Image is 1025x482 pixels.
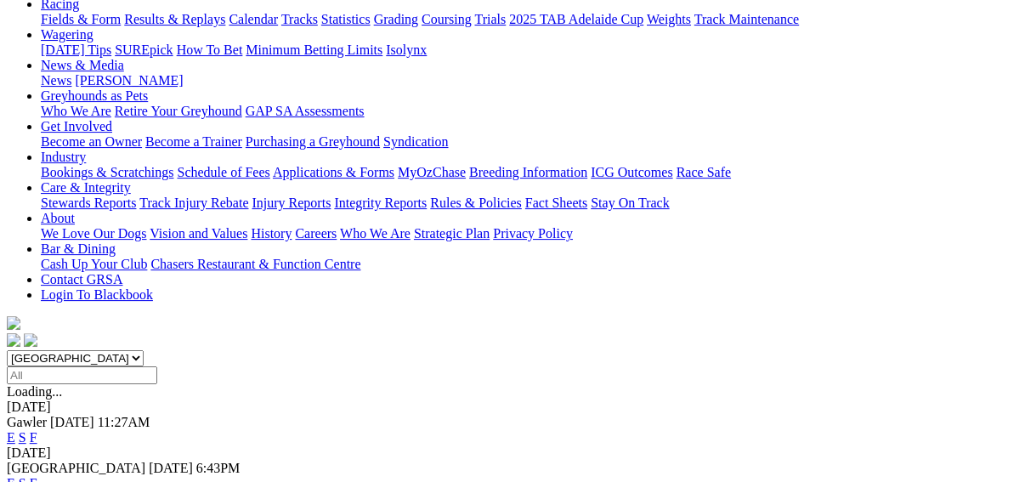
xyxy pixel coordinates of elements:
a: Care & Integrity [41,180,131,195]
a: Tracks [281,12,318,26]
a: S [19,430,26,445]
a: Who We Are [340,226,411,241]
a: Rules & Policies [430,196,522,210]
input: Select date [7,366,157,384]
a: Greyhounds as Pets [41,88,148,103]
div: [DATE] [7,445,1018,461]
a: History [251,226,292,241]
a: Get Involved [41,119,112,133]
a: Coursing [422,12,472,26]
a: Bookings & Scratchings [41,165,173,179]
a: Isolynx [386,43,427,57]
a: F [30,430,37,445]
a: Who We Are [41,104,111,118]
a: Careers [295,226,337,241]
a: Schedule of Fees [177,165,269,179]
div: Bar & Dining [41,257,1018,272]
a: Chasers Restaurant & Function Centre [150,257,360,271]
img: twitter.svg [24,333,37,347]
span: [DATE] [50,415,94,429]
a: E [7,430,15,445]
a: Integrity Reports [334,196,427,210]
a: Calendar [229,12,278,26]
a: Breeding Information [469,165,587,179]
span: [DATE] [149,461,193,475]
a: MyOzChase [398,165,466,179]
a: Injury Reports [252,196,331,210]
a: Wagering [41,27,93,42]
a: About [41,211,75,225]
a: How To Bet [177,43,243,57]
a: Minimum Betting Limits [246,43,382,57]
div: About [41,226,1018,241]
a: Login To Blackbook [41,287,153,302]
a: Fields & Form [41,12,121,26]
a: Cash Up Your Club [41,257,147,271]
a: GAP SA Assessments [246,104,365,118]
span: 6:43PM [196,461,241,475]
a: News & Media [41,58,124,72]
span: Gawler [7,415,47,429]
div: Industry [41,165,1018,180]
a: News [41,73,71,88]
a: Fact Sheets [525,196,587,210]
a: Race Safe [676,165,730,179]
a: Track Maintenance [694,12,799,26]
a: Contact GRSA [41,272,122,286]
a: ICG Outcomes [591,165,672,179]
span: [GEOGRAPHIC_DATA] [7,461,145,475]
a: Become an Owner [41,134,142,149]
a: SUREpick [115,43,173,57]
span: Loading... [7,384,62,399]
a: 2025 TAB Adelaide Cup [509,12,643,26]
img: facebook.svg [7,333,20,347]
a: Track Injury Rebate [139,196,248,210]
a: Industry [41,150,86,164]
div: News & Media [41,73,1018,88]
a: Syndication [383,134,448,149]
a: [DATE] Tips [41,43,111,57]
a: Bar & Dining [41,241,116,256]
span: 11:27AM [98,415,150,429]
a: Statistics [321,12,371,26]
div: Racing [41,12,1018,27]
div: Wagering [41,43,1018,58]
img: logo-grsa-white.png [7,316,20,330]
a: Results & Replays [124,12,225,26]
a: Stay On Track [591,196,669,210]
a: Vision and Values [150,226,247,241]
div: [DATE] [7,400,1018,415]
a: Become a Trainer [145,134,242,149]
a: Retire Your Greyhound [115,104,242,118]
a: Weights [647,12,691,26]
a: Strategic Plan [414,226,490,241]
a: We Love Our Dogs [41,226,146,241]
a: Grading [374,12,418,26]
div: Get Involved [41,134,1018,150]
a: Trials [474,12,506,26]
a: Purchasing a Greyhound [246,134,380,149]
a: Stewards Reports [41,196,136,210]
a: Privacy Policy [493,226,573,241]
a: [PERSON_NAME] [75,73,183,88]
div: Greyhounds as Pets [41,104,1018,119]
div: Care & Integrity [41,196,1018,211]
a: Applications & Forms [273,165,394,179]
